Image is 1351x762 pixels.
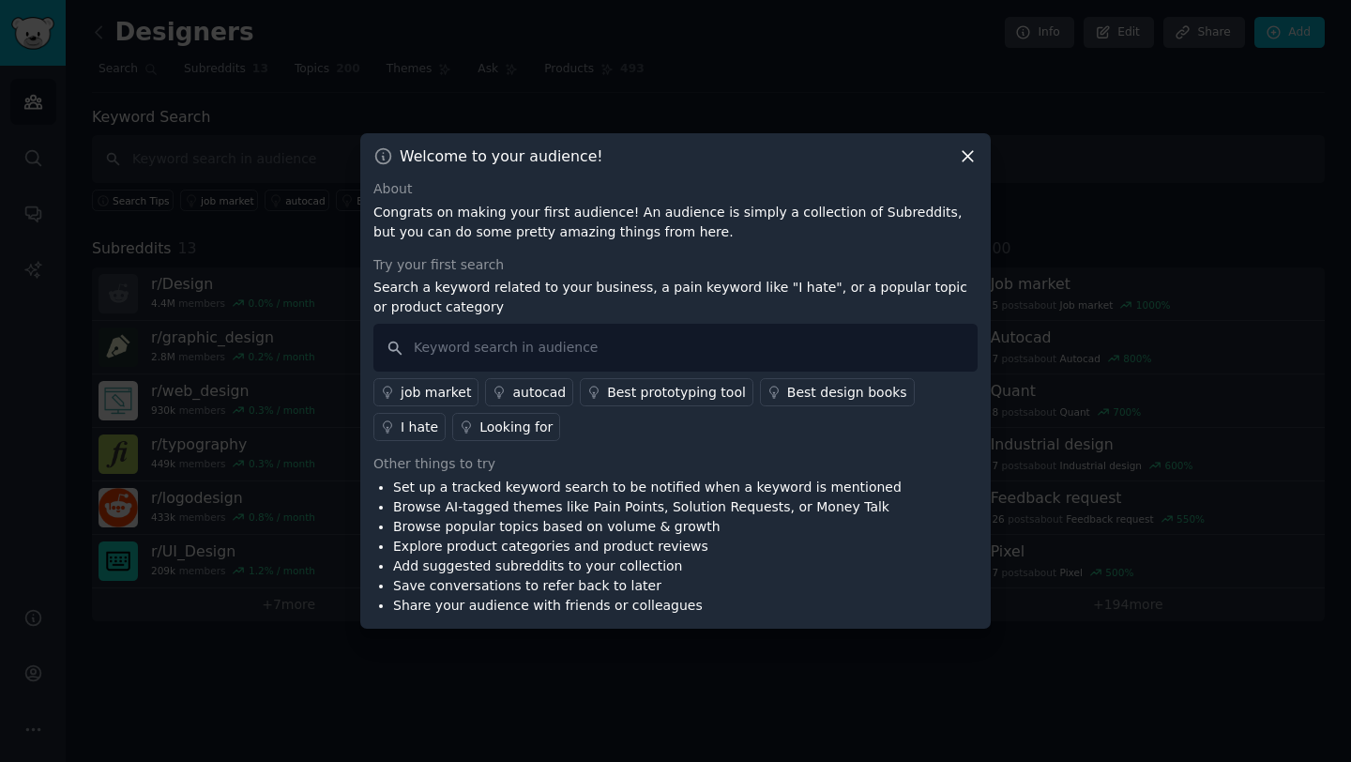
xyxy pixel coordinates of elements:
li: Browse AI-tagged themes like Pain Points, Solution Requests, or Money Talk [393,497,902,517]
h3: Welcome to your audience! [400,146,603,166]
div: job market [401,383,471,403]
li: Save conversations to refer back to later [393,576,902,596]
a: Best design books [760,378,915,406]
p: Search a keyword related to your business, a pain keyword like "I hate", or a popular topic or pr... [373,278,978,317]
li: Browse popular topics based on volume & growth [393,517,902,537]
div: autocad [512,383,566,403]
li: Explore product categories and product reviews [393,537,902,556]
li: Add suggested subreddits to your collection [393,556,902,576]
a: Best prototyping tool [580,378,753,406]
div: Best prototyping tool [607,383,746,403]
li: Set up a tracked keyword search to be notified when a keyword is mentioned [393,478,902,497]
div: Other things to try [373,454,978,474]
li: Share your audience with friends or colleagues [393,596,902,616]
a: job market [373,378,478,406]
div: Try your first search [373,255,978,275]
div: Best design books [787,383,907,403]
a: autocad [485,378,573,406]
p: Congrats on making your first audience! An audience is simply a collection of Subreddits, but you... [373,203,978,242]
a: I hate [373,413,446,441]
a: Looking for [452,413,560,441]
input: Keyword search in audience [373,324,978,372]
div: About [373,179,978,199]
div: I hate [401,418,438,437]
div: Looking for [479,418,553,437]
